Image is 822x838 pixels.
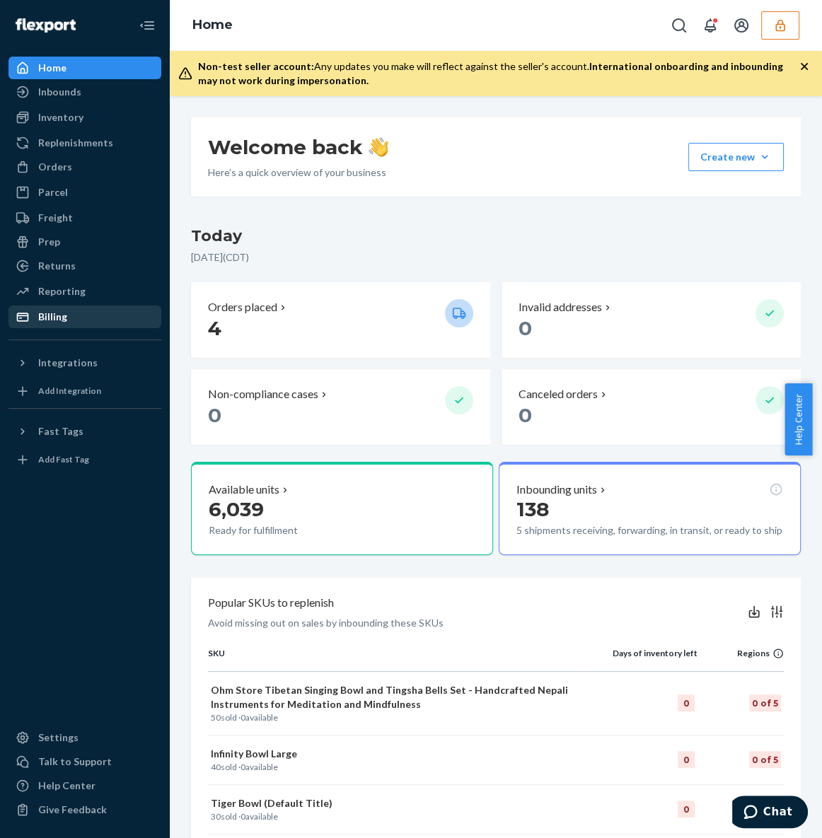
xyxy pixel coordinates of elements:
a: Orders [8,156,161,178]
div: Freight [38,211,73,225]
p: Here’s a quick overview of your business [208,165,388,180]
button: Fast Tags [8,420,161,443]
button: Orders placed 4 [191,282,490,358]
p: Invalid addresses [519,299,602,315]
div: Home [38,61,66,75]
button: Give Feedback [8,798,161,821]
div: Integrations [38,356,98,370]
p: Available units [209,482,279,498]
a: Prep [8,231,161,253]
div: Reporting [38,284,86,298]
div: Add Integration [38,385,101,397]
div: Any updates you make will reflect against the seller's account. [198,59,799,88]
div: 0 of 5 [749,694,781,711]
button: Close Navigation [133,11,161,40]
span: 0 [241,811,245,822]
p: Ready for fulfillment [209,523,387,537]
a: Home [192,17,233,33]
div: Fast Tags [38,424,83,438]
div: 0 of 5 [749,751,781,768]
div: Returns [38,259,76,273]
button: Invalid addresses 0 [502,282,801,358]
span: 0 [241,762,245,772]
button: Available units6,039Ready for fulfillment [191,462,493,555]
button: Non-compliance cases 0 [191,369,490,445]
span: 138 [516,497,549,521]
a: Help Center [8,774,161,797]
button: Canceled orders 0 [502,369,801,445]
div: 0 [678,751,695,768]
span: 0 [208,403,221,427]
div: Prep [38,235,60,249]
span: 30 [211,811,221,822]
a: Add Integration [8,380,161,402]
p: sold · available [211,761,579,773]
a: Home [8,57,161,79]
th: SKU [208,647,582,671]
a: Returns [8,255,161,277]
span: 40 [211,762,221,772]
button: Talk to Support [8,750,161,773]
span: 0 [241,712,245,723]
img: hand-wave emoji [369,137,388,157]
th: Days of inventory left [582,647,697,671]
div: Settings [38,731,79,745]
div: Regions [697,647,784,659]
a: Add Fast Tag [8,448,161,471]
div: Billing [38,310,67,324]
h1: Welcome back [208,134,388,160]
a: Inventory [8,106,161,129]
button: Help Center [785,383,812,455]
div: 0 [678,694,695,711]
span: 50 [211,712,221,723]
div: Orders [38,160,72,174]
p: Canceled orders [519,386,598,402]
div: Inventory [38,110,83,124]
a: Reporting [8,280,161,303]
div: Inbounds [38,85,81,99]
h3: Today [191,225,801,248]
ol: breadcrumbs [181,5,244,46]
button: Open notifications [696,11,724,40]
p: sold · available [211,711,579,723]
p: Popular SKUs to replenish [208,595,334,611]
p: 5 shipments receiving, forwarding, in transit, or ready to ship [516,523,783,537]
span: Non-test seller account: [198,60,314,72]
span: 0 [519,316,532,340]
button: Create new [688,143,784,171]
p: Avoid missing out on sales by inbounding these SKUs [208,616,444,630]
span: 4 [208,316,221,340]
p: sold · available [211,810,579,822]
div: Talk to Support [38,755,112,769]
img: Flexport logo [16,18,76,33]
a: Settings [8,726,161,749]
p: [DATE] ( CDT ) [191,250,801,264]
a: Parcel [8,181,161,204]
p: Ohm Store Tibetan Singing Bowl and Tingsha Bells Set - Handcrafted Nepali Instruments for Meditat... [211,683,579,711]
div: 0 [678,801,695,817]
p: Inbounding units [516,482,597,498]
button: Open account menu [727,11,756,40]
div: Give Feedback [38,803,107,817]
button: Integrations [8,351,161,374]
a: Billing [8,305,161,328]
p: Orders placed [208,299,277,315]
div: Replenishments [38,136,113,150]
iframe: Opens a widget where you can chat to one of our agents [732,796,808,831]
span: 6,039 [209,497,264,521]
span: 0 [519,403,532,427]
button: Inbounding units1385 shipments receiving, forwarding, in transit, or ready to ship [499,462,801,555]
button: Open Search Box [665,11,693,40]
a: Inbounds [8,81,161,103]
p: Non-compliance cases [208,386,318,402]
a: Freight [8,206,161,229]
div: Parcel [38,185,68,199]
a: Replenishments [8,132,161,154]
div: Help Center [38,779,95,793]
div: Add Fast Tag [38,453,89,465]
p: Tiger Bowl (Default Title) [211,796,579,810]
p: Infinity Bowl Large [211,747,579,761]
